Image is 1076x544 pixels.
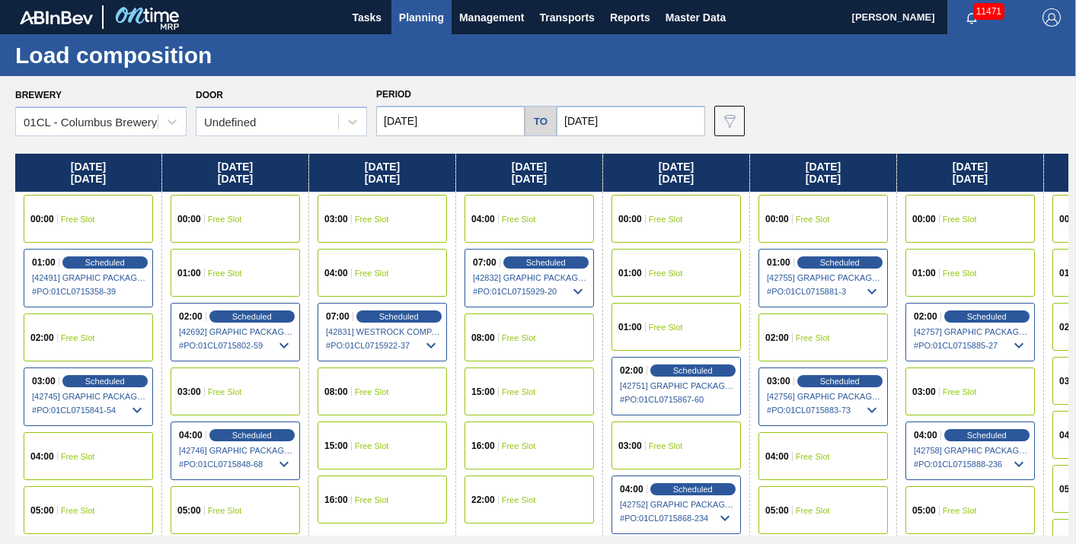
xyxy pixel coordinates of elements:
[326,336,440,355] span: # PO : 01CL0715922-37
[1042,8,1061,27] img: Logout
[603,154,749,192] div: [DATE] [DATE]
[820,377,860,386] span: Scheduled
[471,333,495,342] span: 08:00
[32,273,146,282] span: [42491] GRAPHIC PACKAGING INTERNATIONA - 0008221069
[649,215,683,224] span: Free Slot
[61,506,95,515] span: Free Slot
[912,269,936,278] span: 01:00
[471,495,495,504] span: 22:00
[502,441,536,450] span: Free Slot
[767,392,881,401] span: [42756] GRAPHIC PACKAGING INTERNATIONA - 0008221069
[208,387,242,396] span: Free Slot
[610,8,650,27] span: Reports
[767,258,790,267] span: 01:00
[673,485,713,494] span: Scheduled
[765,506,789,515] span: 05:00
[376,106,525,136] input: mm/dd/yyyy
[324,495,348,504] span: 16:00
[620,390,734,409] span: # PO : 01CL0715867-60
[767,377,790,386] span: 03:00
[796,506,830,515] span: Free Slot
[973,3,1004,20] span: 11471
[376,89,411,100] span: Period
[179,327,293,336] span: [42692] GRAPHIC PACKAGING INTERNATIONA - 0008221069
[32,282,146,301] span: # PO : 01CL0715358-39
[208,269,242,278] span: Free Slot
[618,323,642,332] span: 01:00
[943,506,977,515] span: Free Slot
[750,154,896,192] div: [DATE] [DATE]
[177,215,201,224] span: 00:00
[947,7,996,28] button: Notifications
[943,387,977,396] span: Free Slot
[557,106,705,136] input: mm/dd/yyyy
[526,258,566,267] span: Scheduled
[649,269,683,278] span: Free Slot
[914,431,937,440] span: 04:00
[502,387,536,396] span: Free Slot
[459,8,525,27] span: Management
[30,506,54,515] span: 05:00
[502,333,536,342] span: Free Slot
[15,46,286,64] h1: Load composition
[355,269,389,278] span: Free Slot
[914,312,937,321] span: 02:00
[326,327,440,336] span: [42831] WESTROCK COMPANY - FOLDING CAR - 0008219776
[85,377,125,386] span: Scheduled
[32,258,56,267] span: 01:00
[179,336,293,355] span: # PO : 01CL0715802-59
[765,452,789,461] span: 04:00
[714,106,745,136] button: icon-filter-gray
[179,455,293,473] span: # PO : 01CL0715848-68
[473,258,496,267] span: 07:00
[177,269,201,278] span: 01:00
[324,441,348,450] span: 15:00
[30,452,54,461] span: 04:00
[355,215,389,224] span: Free Slot
[765,215,789,224] span: 00:00
[767,401,881,419] span: # PO : 01CL0715883-73
[179,312,203,321] span: 02:00
[324,215,348,224] span: 03:00
[618,215,642,224] span: 00:00
[796,333,830,342] span: Free Slot
[208,215,242,224] span: Free Slot
[620,381,734,390] span: [42751] GRAPHIC PACKAGING INTERNATIONA - 0008221069
[967,312,1007,321] span: Scheduled
[914,455,1028,473] span: # PO : 01CL0715888-236
[379,312,419,321] span: Scheduled
[912,387,936,396] span: 03:00
[649,323,683,332] span: Free Slot
[720,112,739,130] img: icon-filter-gray
[471,387,495,396] span: 15:00
[326,312,350,321] span: 07:00
[32,377,56,386] span: 03:00
[85,258,125,267] span: Scheduled
[61,452,95,461] span: Free Slot
[943,269,977,278] span: Free Slot
[177,506,201,515] span: 05:00
[820,258,860,267] span: Scheduled
[471,215,495,224] span: 04:00
[399,8,444,27] span: Planning
[967,431,1007,440] span: Scheduled
[355,441,389,450] span: Free Slot
[502,495,536,504] span: Free Slot
[767,282,881,301] span: # PO : 01CL0715881-3
[620,485,643,494] span: 04:00
[355,387,389,396] span: Free Slot
[540,8,595,27] span: Transports
[767,273,881,282] span: [42755] GRAPHIC PACKAGING INTERNATIONA - 0008221069
[765,333,789,342] span: 02:00
[30,215,54,224] span: 00:00
[61,333,95,342] span: Free Slot
[179,446,293,455] span: [42746] GRAPHIC PACKAGING INTERNATIONA - 0008221069
[32,392,146,401] span: [42745] GRAPHIC PACKAGING INTERNATIONA - 0008221069
[196,90,223,100] label: Door
[15,90,62,100] label: Brewery
[666,8,726,27] span: Master Data
[177,387,201,396] span: 03:00
[649,441,683,450] span: Free Slot
[897,154,1043,192] div: [DATE] [DATE]
[30,333,54,342] span: 02:00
